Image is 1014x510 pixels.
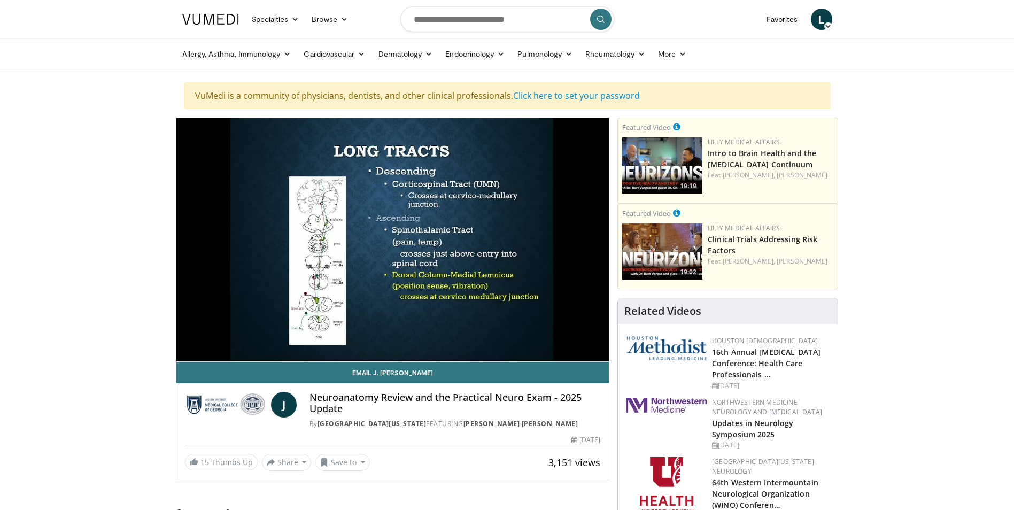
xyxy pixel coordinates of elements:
a: [GEOGRAPHIC_DATA][US_STATE] [318,419,427,428]
div: [DATE] [712,381,829,391]
a: Email J. [PERSON_NAME] [176,362,609,383]
a: Rheumatology [579,43,652,65]
div: Feat. [708,257,833,266]
span: 3,151 views [548,456,600,469]
a: Cardiovascular [297,43,371,65]
a: [PERSON_NAME], [723,171,775,180]
img: VuMedi Logo [182,14,239,25]
div: Feat. [708,171,833,180]
a: Updates in Neurology Symposium 2025 [712,418,793,439]
a: Browse [305,9,354,30]
a: [GEOGRAPHIC_DATA][US_STATE] Neurology [712,457,814,476]
img: Medical College of Georgia - Augusta University [185,392,267,418]
a: L [811,9,832,30]
a: Endocrinology [439,43,511,65]
div: [DATE] [571,435,600,445]
span: 15 [200,457,209,467]
a: Houston [DEMOGRAPHIC_DATA] [712,336,818,345]
button: Share [262,454,312,471]
a: Lilly Medical Affairs [708,223,780,233]
img: 1541e73f-d457-4c7d-a135-57e066998777.png.150x105_q85_crop-smart_upscale.jpg [622,223,702,280]
a: 19:02 [622,223,702,280]
a: Click here to set your password [513,90,640,102]
a: J [271,392,297,418]
a: Northwestern Medicine Neurology and [MEDICAL_DATA] [712,398,822,416]
a: Pulmonology [511,43,579,65]
a: 16th Annual [MEDICAL_DATA] Conference: Health Care Professionals … [712,347,821,380]
small: Featured Video [622,122,671,132]
a: [PERSON_NAME] [777,257,827,266]
img: 2a462fb6-9365-492a-ac79-3166a6f924d8.png.150x105_q85_autocrop_double_scale_upscale_version-0.2.jpg [626,398,707,413]
a: 19:19 [622,137,702,194]
button: Save to [315,454,370,471]
div: [DATE] [712,441,829,450]
a: Lilly Medical Affairs [708,137,780,146]
input: Search topics, interventions [400,6,614,32]
a: [PERSON_NAME] [777,171,827,180]
video-js: Video Player [176,118,609,362]
h4: Related Videos [624,305,701,318]
a: Favorites [760,9,804,30]
a: 15 Thumbs Up [185,454,258,470]
img: a80fd508-2012-49d4-b73e-1d4e93549e78.png.150x105_q85_crop-smart_upscale.jpg [622,137,702,194]
span: 19:02 [677,267,700,277]
a: Intro to Brain Health and the [MEDICAL_DATA] Continuum [708,148,816,169]
h4: Neuroanatomy Review and the Practical Neuro Exam - 2025 Update [309,392,600,415]
a: Allergy, Asthma, Immunology [176,43,298,65]
a: 64th Western Intermountain Neurological Organization (WINO) Conferen… [712,477,818,510]
div: VuMedi is a community of physicians, dentists, and other clinical professionals. [184,82,831,109]
span: 19:19 [677,181,700,191]
a: Specialties [245,9,306,30]
small: Featured Video [622,208,671,218]
a: [PERSON_NAME] [PERSON_NAME] [463,419,578,428]
a: [PERSON_NAME], [723,257,775,266]
a: More [652,43,693,65]
a: Clinical Trials Addressing Risk Factors [708,234,817,256]
img: 5e4488cc-e109-4a4e-9fd9-73bb9237ee91.png.150x105_q85_autocrop_double_scale_upscale_version-0.2.png [626,336,707,360]
div: By FEATURING [309,419,600,429]
a: Dermatology [372,43,439,65]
